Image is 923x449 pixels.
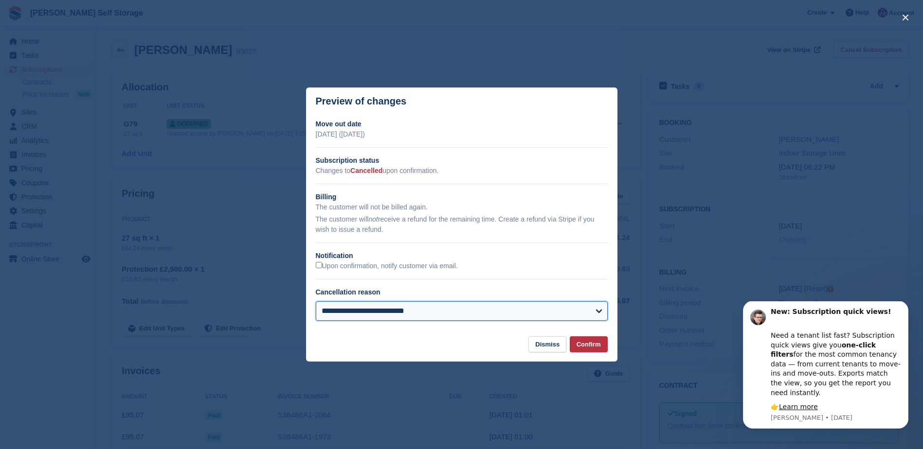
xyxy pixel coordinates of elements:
[51,102,90,109] a: Learn more
[316,202,608,212] p: The customer will not be billed again.
[42,6,163,14] b: New: Subscription quick views!
[316,96,407,107] p: Preview of changes
[42,20,173,96] div: Need a tenant list fast? Subscription quick views give you for the most common tenancy data — fro...
[316,192,608,202] h2: Billing
[42,6,173,111] div: Message content
[316,155,608,166] h2: Subscription status
[316,129,608,139] p: [DATE] ([DATE])
[368,215,378,223] em: not
[898,10,913,25] button: close
[42,101,173,111] div: 👉
[316,166,608,176] p: Changes to upon confirmation.
[316,288,380,296] label: Cancellation reason
[728,301,923,434] iframe: Intercom notifications message
[350,167,382,174] span: Cancelled
[528,336,566,352] button: Dismiss
[42,112,173,121] p: Message from Steven, sent 1w ago
[316,214,608,235] p: The customer will receive a refund for the remaining time. Create a refund via Stripe if you wish...
[316,262,322,268] input: Upon confirmation, notify customer via email.
[22,8,37,24] img: Profile image for Steven
[316,262,458,271] label: Upon confirmation, notify customer via email.
[316,119,608,129] h2: Move out date
[316,251,608,261] h2: Notification
[570,336,608,352] button: Confirm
